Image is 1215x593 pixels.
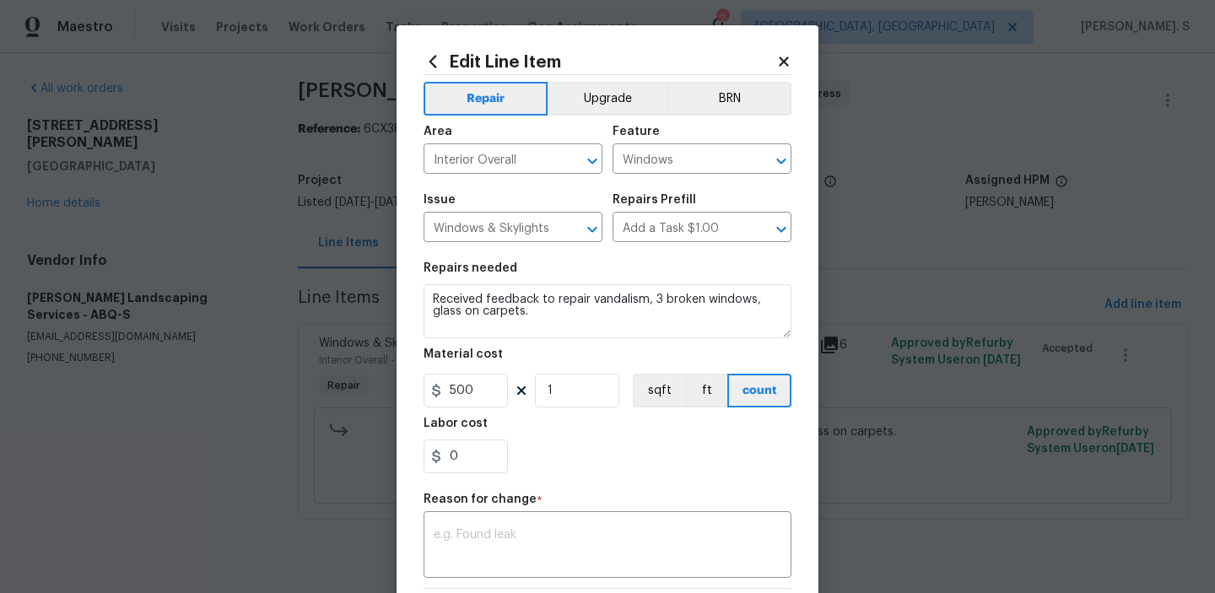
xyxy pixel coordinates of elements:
h5: Feature [613,126,660,137]
button: Open [580,218,604,241]
h5: Material cost [424,348,503,360]
button: BRN [667,82,791,116]
h5: Area [424,126,452,137]
h5: Repairs Prefill [613,194,696,206]
button: Upgrade [548,82,668,116]
button: count [727,374,791,407]
h2: Edit Line Item [424,52,776,71]
h5: Reason for change [424,493,537,505]
button: sqft [633,374,685,407]
button: Open [580,149,604,173]
button: ft [685,374,727,407]
textarea: Received feedback to repair vandalism, 3 broken windows, glass on carpets. [424,284,791,338]
button: Repair [424,82,548,116]
h5: Issue [424,194,456,206]
button: Open [769,218,793,241]
h5: Repairs needed [424,262,517,274]
h5: Labor cost [424,418,488,429]
button: Open [769,149,793,173]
